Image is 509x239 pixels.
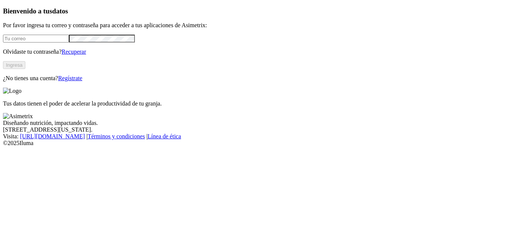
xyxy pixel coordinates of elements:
a: [URL][DOMAIN_NAME] [20,133,85,139]
h3: Bienvenido a tus [3,7,506,15]
img: Logo [3,88,22,94]
input: Tu correo [3,35,69,43]
p: Tus datos tienen el poder de acelerar la productividad de tu granja. [3,100,506,107]
a: Términos y condiciones [88,133,145,139]
div: [STREET_ADDRESS][US_STATE]. [3,126,506,133]
span: datos [52,7,68,15]
button: Ingresa [3,61,25,69]
div: Visita : | | [3,133,506,140]
p: Olvidaste tu contraseña? [3,48,506,55]
img: Asimetrix [3,113,33,120]
a: Recuperar [61,48,86,55]
div: Diseñando nutrición, impactando vidas. [3,120,506,126]
p: ¿No tienes una cuenta? [3,75,506,82]
a: Regístrate [58,75,82,81]
a: Línea de ética [148,133,181,139]
p: Por favor ingresa tu correo y contraseña para acceder a tus aplicaciones de Asimetrix: [3,22,506,29]
div: © 2025 Iluma [3,140,506,147]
